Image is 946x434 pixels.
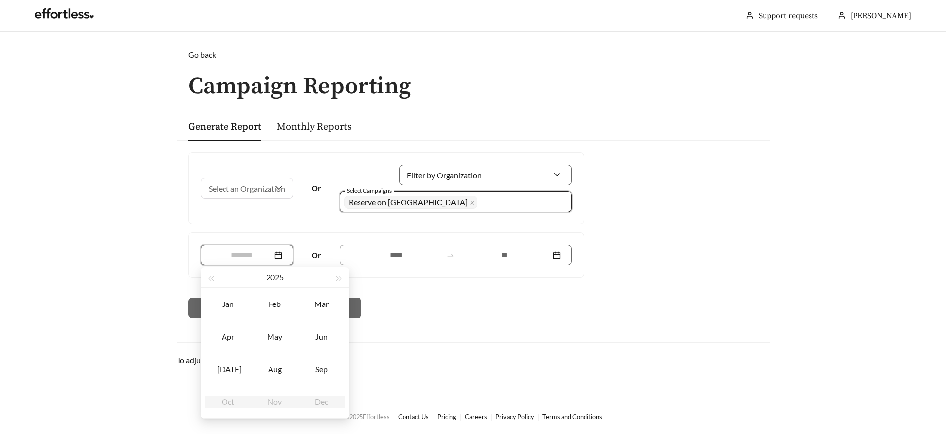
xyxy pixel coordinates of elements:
span: To adjust email preferences, visit the page. [177,355,344,365]
button: Download CSV [188,298,273,318]
td: 2025-06 [298,320,345,353]
div: Aug [260,363,290,375]
a: Pricing [437,413,456,421]
a: Privacy Policy [496,413,534,421]
td: 2025-04 [205,320,252,353]
div: Mar [307,298,337,310]
span: Go back [188,50,216,59]
td: 2025-09 [298,353,345,386]
a: Support requests [759,11,818,21]
td: 2025-02 [252,288,299,320]
strong: Or [312,183,321,193]
td: 2025-08 [252,353,299,386]
button: 2025 [266,267,284,287]
td: 2025-03 [298,288,345,320]
td: 2025-01 [205,288,252,320]
td: 2025-05 [252,320,299,353]
div: [DATE] [213,363,243,375]
a: Monthly Reports [277,121,352,133]
div: May [260,331,290,343]
span: swap-right [446,251,455,260]
a: Generate Report [188,121,261,133]
div: Apr [213,331,243,343]
a: Contact Us [398,413,429,421]
div: Sep [307,363,337,375]
h1: Campaign Reporting [177,74,770,100]
td: 2025-07 [205,353,252,386]
a: Go back [177,49,770,61]
span: © 2025 Effortless [344,413,390,421]
div: Jan [213,298,243,310]
span: close [470,200,475,206]
strong: Or [312,250,321,260]
a: Careers [465,413,487,421]
div: Feb [260,298,290,310]
span: Reserve on [GEOGRAPHIC_DATA] [349,197,468,207]
span: to [446,251,455,260]
a: Terms and Conditions [542,413,602,421]
span: [PERSON_NAME] [851,11,911,21]
div: Jun [307,331,337,343]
